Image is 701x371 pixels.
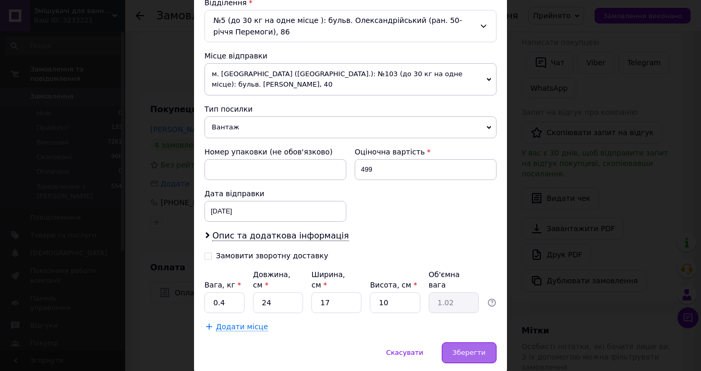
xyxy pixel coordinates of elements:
[386,349,423,356] span: Скасувати
[355,147,497,157] div: Оціночна вартість
[204,188,346,199] div: Дата відправки
[204,281,241,289] label: Вага, кг
[204,147,346,157] div: Номер упаковки (не обов'язково)
[204,52,268,60] span: Місце відправки
[204,10,497,42] div: №5 (до 30 кг на одне місце ): бульв. Олександрійський (ран. 50-річчя Перемоги), 86
[370,281,417,289] label: Висота, см
[253,270,291,289] label: Довжина, см
[204,116,497,138] span: Вантаж
[311,270,345,289] label: Ширина, см
[212,231,349,241] span: Опис та додаткова інформація
[204,63,497,95] span: м. [GEOGRAPHIC_DATA] ([GEOGRAPHIC_DATA].): №103 (до 30 кг на одне місце): бульв. [PERSON_NAME], 40
[453,349,486,356] span: Зберегти
[216,252,328,260] div: Замовити зворотну доставку
[216,322,268,331] span: Додати місце
[429,269,479,290] div: Об'ємна вага
[204,105,252,113] span: Тип посилки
